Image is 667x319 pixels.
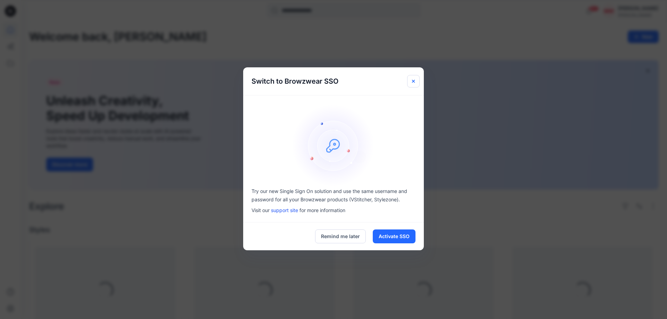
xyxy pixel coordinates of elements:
[252,207,415,214] p: Visit our for more information
[373,229,415,243] button: Activate SSO
[243,67,347,95] h5: Switch to Browzwear SSO
[407,75,420,87] button: Close
[271,207,298,213] a: support site
[292,104,375,187] img: onboarding-sz2.46497b1a466840e1406823e529e1e164.svg
[315,229,366,243] button: Remind me later
[252,187,415,204] p: Try our new Single Sign On solution and use the same username and password for all your Browzwear...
